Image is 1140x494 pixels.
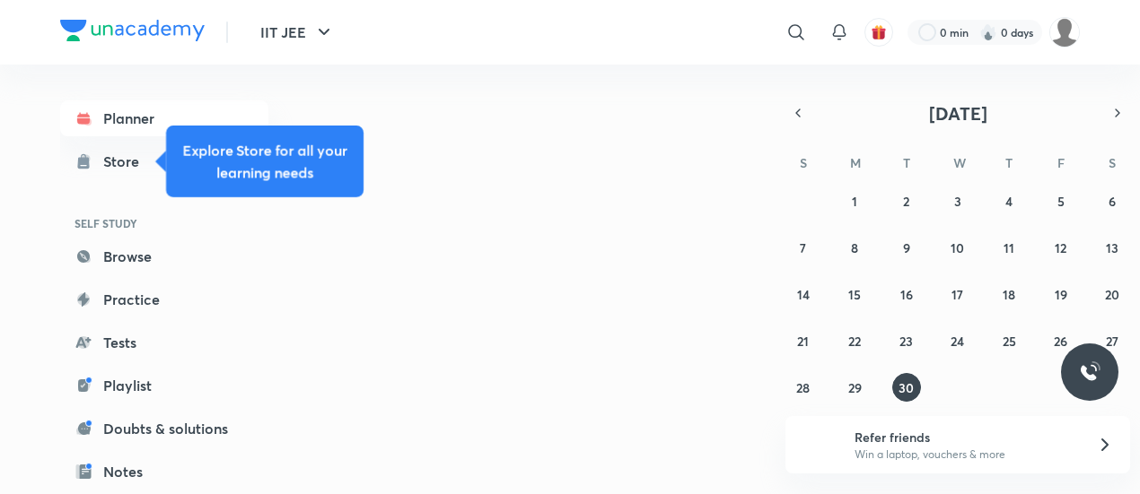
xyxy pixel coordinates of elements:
[1003,333,1016,350] abbr: September 25, 2025
[951,333,964,350] abbr: September 24, 2025
[855,428,1075,446] h6: Refer friends
[60,238,268,274] a: Browse
[1055,286,1067,303] abbr: September 19, 2025
[60,368,268,403] a: Playlist
[800,427,836,463] img: referral
[1047,326,1075,355] button: September 26, 2025
[60,282,268,317] a: Practice
[892,280,921,308] button: September 16, 2025
[1098,186,1127,215] button: September 6, 2025
[1005,154,1013,171] abbr: Thursday
[1098,280,1127,308] button: September 20, 2025
[789,373,818,402] button: September 28, 2025
[871,24,887,40] img: avatar
[899,333,913,350] abbr: September 23, 2025
[1079,361,1101,383] img: ttu
[1047,280,1075,308] button: September 19, 2025
[954,193,961,210] abbr: September 3, 2025
[1057,193,1065,210] abbr: September 5, 2025
[60,20,205,41] img: Company Logo
[995,186,1023,215] button: September 4, 2025
[1003,286,1015,303] abbr: September 18, 2025
[951,239,964,256] abbr: September 10, 2025
[250,14,346,50] button: IIT JEE
[180,140,349,183] h5: Explore Store for all your learning needs
[1054,333,1067,350] abbr: September 26, 2025
[1109,154,1116,171] abbr: Saturday
[1098,233,1127,262] button: September 13, 2025
[850,154,861,171] abbr: Monday
[1047,186,1075,215] button: September 5, 2025
[789,326,818,355] button: September 21, 2025
[840,233,869,262] button: September 8, 2025
[60,454,268,490] a: Notes
[864,18,893,47] button: avatar
[840,186,869,215] button: September 1, 2025
[800,239,806,256] abbr: September 7, 2025
[979,23,997,41] img: streak
[943,326,972,355] button: September 24, 2025
[840,326,869,355] button: September 22, 2025
[951,286,963,303] abbr: September 17, 2025
[995,280,1023,308] button: September 18, 2025
[943,280,972,308] button: September 17, 2025
[60,325,268,360] a: Tests
[848,286,861,303] abbr: September 15, 2025
[1106,333,1118,350] abbr: September 27, 2025
[855,446,1075,463] p: Win a laptop, vouchers & more
[60,20,205,46] a: Company Logo
[789,233,818,262] button: September 7, 2025
[60,411,268,446] a: Doubts & solutions
[60,100,268,136] a: Planner
[796,379,810,396] abbr: September 28, 2025
[1005,193,1013,210] abbr: September 4, 2025
[1105,286,1119,303] abbr: September 20, 2025
[848,379,862,396] abbr: September 29, 2025
[892,233,921,262] button: September 9, 2025
[1106,239,1118,256] abbr: September 13, 2025
[789,280,818,308] button: September 14, 2025
[848,333,861,350] abbr: September 22, 2025
[811,100,1105,126] button: [DATE]
[1049,17,1080,48] img: Devendra Kumar
[851,239,858,256] abbr: September 8, 2025
[903,154,910,171] abbr: Tuesday
[903,193,909,210] abbr: September 2, 2025
[1098,326,1127,355] button: September 27, 2025
[1047,233,1075,262] button: September 12, 2025
[903,239,910,256] abbr: September 9, 2025
[1109,193,1116,210] abbr: September 6, 2025
[900,286,913,303] abbr: September 16, 2025
[797,286,810,303] abbr: September 14, 2025
[800,154,807,171] abbr: Sunday
[929,101,987,126] span: [DATE]
[60,208,268,238] h6: SELF STUDY
[953,154,966,171] abbr: Wednesday
[1004,239,1014,256] abbr: September 11, 2025
[899,379,914,396] abbr: September 30, 2025
[797,333,809,350] abbr: September 21, 2025
[1057,154,1065,171] abbr: Friday
[995,233,1023,262] button: September 11, 2025
[852,193,857,210] abbr: September 1, 2025
[892,326,921,355] button: September 23, 2025
[103,151,150,172] div: Store
[60,143,268,179] a: Store
[892,373,921,402] button: September 30, 2025
[943,233,972,262] button: September 10, 2025
[1055,239,1066,256] abbr: September 12, 2025
[840,280,869,308] button: September 15, 2025
[840,373,869,402] button: September 29, 2025
[995,326,1023,355] button: September 25, 2025
[892,186,921,215] button: September 2, 2025
[943,186,972,215] button: September 3, 2025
